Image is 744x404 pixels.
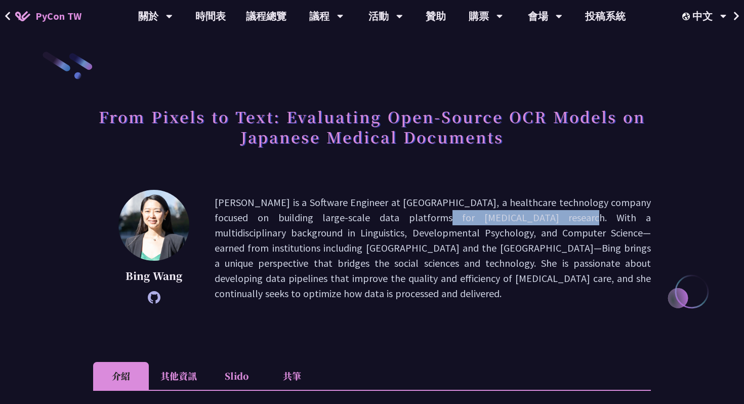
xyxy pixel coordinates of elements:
p: [PERSON_NAME] is a Software Engineer at [GEOGRAPHIC_DATA], a healthcare technology company focuse... [215,195,651,301]
a: PyCon TW [5,4,92,29]
li: 介紹 [93,362,149,390]
li: 共筆 [264,362,320,390]
span: PyCon TW [35,9,81,24]
img: Home icon of PyCon TW 2025 [15,11,30,21]
li: Slido [209,362,264,390]
img: Locale Icon [682,13,692,20]
h1: From Pixels to Text: Evaluating Open-Source OCR Models on Japanese Medical Documents [93,101,651,152]
li: 其他資訊 [149,362,209,390]
p: Bing Wang [118,268,189,284]
img: Bing Wang [118,190,189,261]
